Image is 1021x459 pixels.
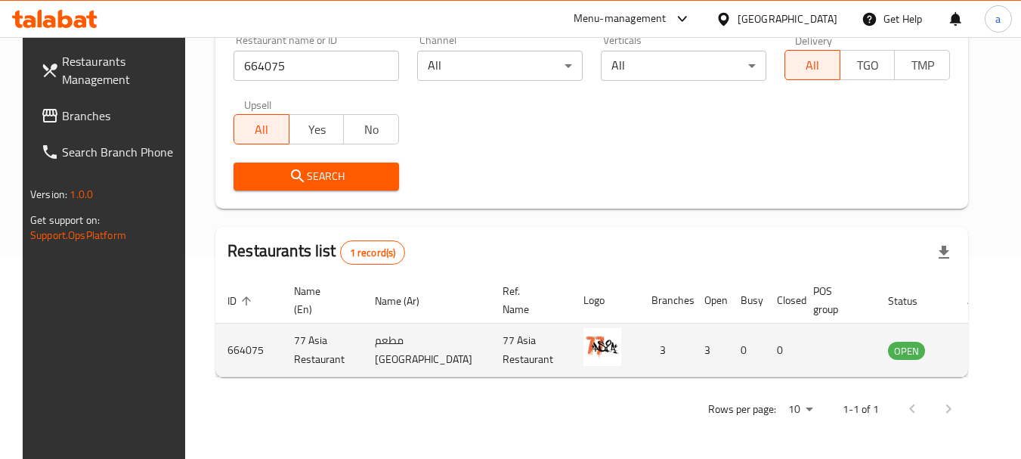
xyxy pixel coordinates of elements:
[215,324,282,377] td: 664075
[62,52,181,88] span: Restaurants Management
[846,54,890,76] span: TGO
[926,234,962,271] div: Export file
[29,134,193,170] a: Search Branch Phone
[30,210,100,230] span: Get support on:
[289,114,345,144] button: Yes
[955,278,1007,324] th: Action
[894,50,950,80] button: TMP
[729,324,765,377] td: 0
[29,98,193,134] a: Branches
[341,246,405,260] span: 1 record(s)
[234,163,399,191] button: Search
[791,54,834,76] span: All
[215,278,1007,377] table: enhanced table
[62,107,181,125] span: Branches
[227,292,256,310] span: ID
[340,240,406,265] div: Total records count
[70,185,93,204] span: 1.0.0
[29,43,193,98] a: Restaurants Management
[294,282,345,318] span: Name (En)
[840,50,896,80] button: TGO
[240,119,283,141] span: All
[375,292,439,310] span: Name (Ar)
[601,51,766,81] div: All
[30,185,67,204] span: Version:
[843,400,879,419] p: 1-1 of 1
[729,278,765,324] th: Busy
[350,119,393,141] span: No
[639,324,692,377] td: 3
[295,119,339,141] span: Yes
[888,343,925,360] span: OPEN
[782,399,818,421] div: Rows per page:
[363,324,490,377] td: مطعم [GEOGRAPHIC_DATA]
[490,324,571,377] td: 77 Asia Restaurant
[765,324,801,377] td: 0
[282,324,363,377] td: 77 Asia Restaurant
[708,400,776,419] p: Rows per page:
[795,35,833,45] label: Delivery
[234,51,399,81] input: Search for restaurant name or ID..
[692,324,729,377] td: 3
[813,282,858,318] span: POS group
[574,10,667,28] div: Menu-management
[995,11,1001,27] span: a
[639,278,692,324] th: Branches
[234,114,289,144] button: All
[503,282,553,318] span: Ref. Name
[571,278,639,324] th: Logo
[901,54,944,76] span: TMP
[888,292,937,310] span: Status
[417,51,583,81] div: All
[343,114,399,144] button: No
[246,167,387,186] span: Search
[244,99,272,110] label: Upsell
[62,143,181,161] span: Search Branch Phone
[692,278,729,324] th: Open
[784,50,840,80] button: All
[765,278,801,324] th: Closed
[30,225,126,245] a: Support.OpsPlatform
[583,328,621,366] img: 77 Asia Restaurant
[227,240,405,265] h2: Restaurants list
[738,11,837,27] div: [GEOGRAPHIC_DATA]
